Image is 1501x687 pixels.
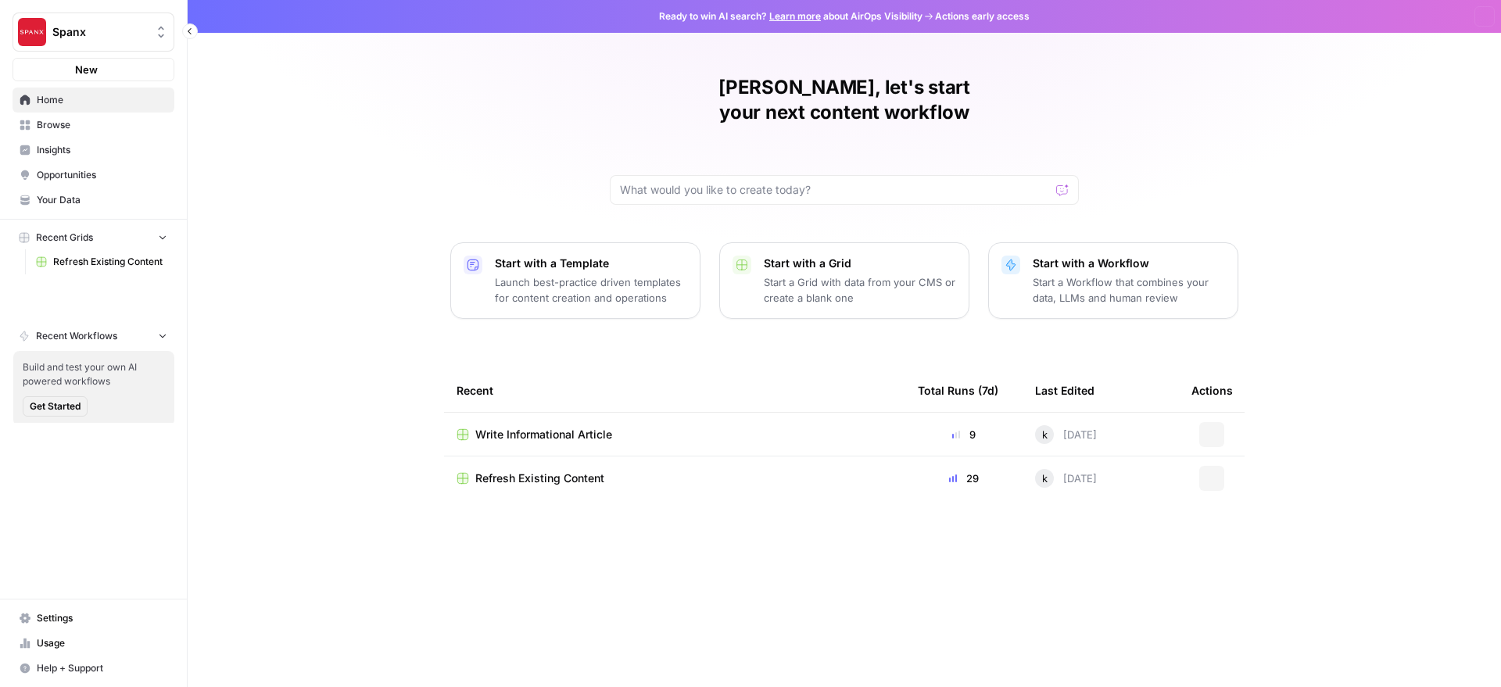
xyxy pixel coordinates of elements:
[37,168,167,182] span: Opportunities
[75,62,98,77] span: New
[1042,471,1048,486] span: k
[457,427,893,442] a: Write Informational Article
[37,118,167,132] span: Browse
[1035,425,1097,444] div: [DATE]
[37,193,167,207] span: Your Data
[495,274,687,306] p: Launch best-practice driven templates for content creation and operations
[457,471,893,486] a: Refresh Existing Content
[52,24,147,40] span: Spanx
[23,396,88,417] button: Get Started
[457,369,893,412] div: Recent
[1042,427,1048,442] span: k
[18,18,46,46] img: Spanx Logo
[495,256,687,271] p: Start with a Template
[36,231,93,245] span: Recent Grids
[13,656,174,681] button: Help + Support
[36,329,117,343] span: Recent Workflows
[1035,369,1094,412] div: Last Edited
[719,242,969,319] button: Start with a GridStart a Grid with data from your CMS or create a blank one
[1191,369,1233,412] div: Actions
[29,249,174,274] a: Refresh Existing Content
[13,606,174,631] a: Settings
[37,636,167,650] span: Usage
[23,360,165,388] span: Build and test your own AI powered workflows
[769,10,821,22] a: Learn more
[988,242,1238,319] button: Start with a WorkflowStart a Workflow that combines your data, LLMs and human review
[37,93,167,107] span: Home
[13,631,174,656] a: Usage
[53,255,167,269] span: Refresh Existing Content
[935,9,1030,23] span: Actions early access
[764,256,956,271] p: Start with a Grid
[37,143,167,157] span: Insights
[918,427,1010,442] div: 9
[13,113,174,138] a: Browse
[610,75,1079,125] h1: [PERSON_NAME], let's start your next content workflow
[918,471,1010,486] div: 29
[13,138,174,163] a: Insights
[659,9,922,23] span: Ready to win AI search? about AirOps Visibility
[620,182,1050,198] input: What would you like to create today?
[918,369,998,412] div: Total Runs (7d)
[37,661,167,675] span: Help + Support
[475,471,604,486] span: Refresh Existing Content
[13,226,174,249] button: Recent Grids
[13,324,174,348] button: Recent Workflows
[13,58,174,81] button: New
[1033,256,1225,271] p: Start with a Workflow
[13,88,174,113] a: Home
[37,611,167,625] span: Settings
[13,163,174,188] a: Opportunities
[30,399,81,413] span: Get Started
[450,242,700,319] button: Start with a TemplateLaunch best-practice driven templates for content creation and operations
[1033,274,1225,306] p: Start a Workflow that combines your data, LLMs and human review
[1035,469,1097,488] div: [DATE]
[475,427,612,442] span: Write Informational Article
[13,188,174,213] a: Your Data
[13,13,174,52] button: Workspace: Spanx
[764,274,956,306] p: Start a Grid with data from your CMS or create a blank one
